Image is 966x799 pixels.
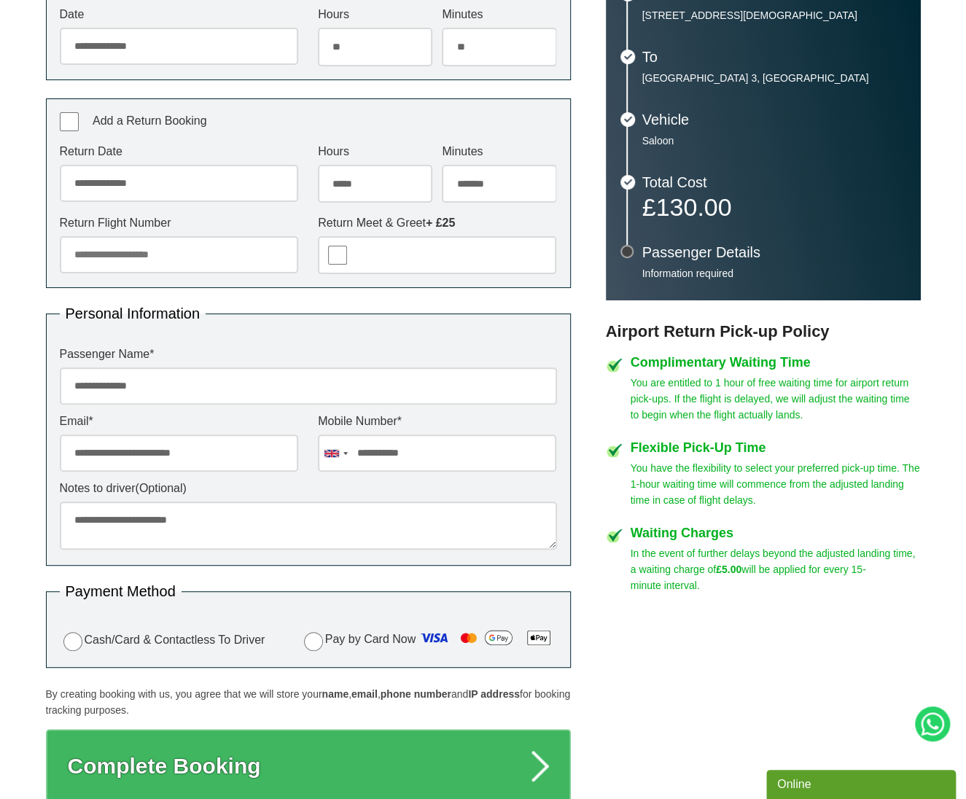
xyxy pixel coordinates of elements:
[93,114,207,127] span: Add a Return Booking
[60,112,79,131] input: Add a Return Booking
[60,584,182,599] legend: Payment Method
[642,245,906,260] h3: Passenger Details
[642,197,906,217] p: £
[442,146,556,157] label: Minutes
[631,375,921,423] p: You are entitled to 1 hour of free waiting time for airport return pick-ups. If the flight is del...
[60,348,557,360] label: Passenger Name
[381,688,451,700] strong: phone number
[642,175,906,190] h3: Total Cost
[655,193,731,221] span: 130.00
[60,9,298,20] label: Date
[300,626,557,654] label: Pay by Card Now
[631,441,921,454] h4: Flexible Pick-Up Time
[318,146,432,157] label: Hours
[63,632,82,651] input: Cash/Card & Contactless To Driver
[642,71,906,85] p: [GEOGRAPHIC_DATA] 3, [GEOGRAPHIC_DATA]
[642,9,906,22] p: [STREET_ADDRESS][DEMOGRAPHIC_DATA]
[60,146,298,157] label: Return Date
[318,9,432,20] label: Hours
[631,526,921,539] h4: Waiting Charges
[642,267,906,280] p: Information required
[46,686,571,718] p: By creating booking with us, you agree that we will store your , , and for booking tracking purpo...
[642,134,906,147] p: Saloon
[304,632,323,651] input: Pay by Card Now
[631,356,921,369] h4: Complimentary Waiting Time
[631,460,921,508] p: You have the flexibility to select your preferred pick-up time. The 1-hour waiting time will comm...
[318,217,556,229] label: Return Meet & Greet
[60,483,557,494] label: Notes to driver
[60,217,298,229] label: Return Flight Number
[426,217,455,229] strong: + £25
[322,688,348,700] strong: name
[60,416,298,427] label: Email
[136,482,187,494] span: (Optional)
[351,688,378,700] strong: email
[60,630,265,651] label: Cash/Card & Contactless To Driver
[468,688,520,700] strong: IP address
[318,416,556,427] label: Mobile Number
[642,50,906,64] h3: To
[442,9,556,20] label: Minutes
[716,564,741,575] strong: £5.00
[606,322,921,341] h3: Airport Return Pick-up Policy
[631,545,921,593] p: In the event of further delays beyond the adjusted landing time, a waiting charge of will be appl...
[60,306,206,321] legend: Personal Information
[319,435,352,471] div: United Kingdom: +44
[642,112,906,127] h3: Vehicle
[766,767,959,799] iframe: chat widget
